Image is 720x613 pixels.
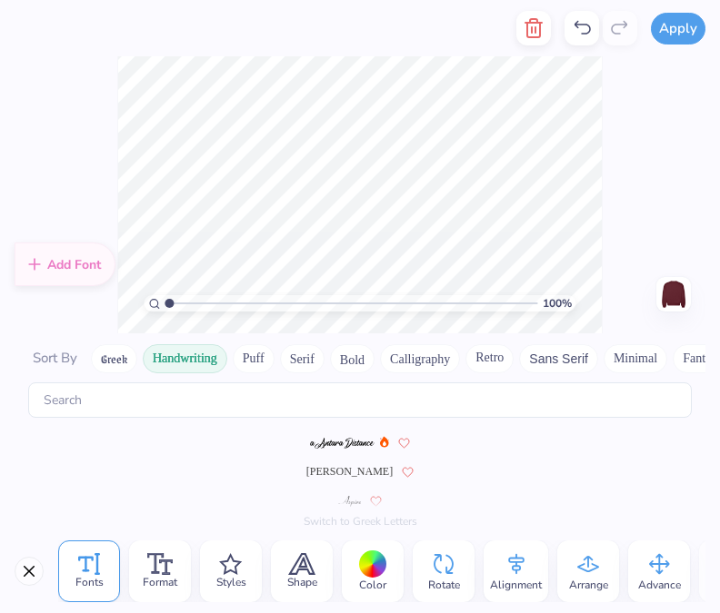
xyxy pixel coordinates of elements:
span: Alignment [490,578,542,592]
span: Shape [287,575,317,589]
span: Advance [638,578,681,592]
button: Calligraphy [380,344,460,373]
span: Sort By [33,349,77,367]
span: Arrange [569,578,608,592]
img: Aspire [338,496,361,507]
button: Minimal [604,344,667,373]
div: Add Font [15,242,115,286]
button: Puff [233,344,275,373]
span: 100 % [543,295,572,311]
img: Back [659,280,688,309]
span: Styles [216,575,246,589]
button: Handwriting [143,344,227,373]
button: Retro [465,344,514,373]
span: Rotate [428,578,460,592]
button: Sans Serif [519,344,598,373]
span: Fonts [75,575,104,589]
span: Color [359,578,386,592]
span: [PERSON_NAME] [306,463,393,480]
button: Bold [330,344,375,373]
button: Apply [651,13,705,44]
span: Format [143,575,177,589]
button: Serif [280,344,325,373]
input: Search [28,382,692,418]
button: Greek [91,344,137,373]
img: a Antara Distance [310,438,374,449]
button: Switch to Greek Letters [304,514,417,529]
button: Close [15,557,44,586]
